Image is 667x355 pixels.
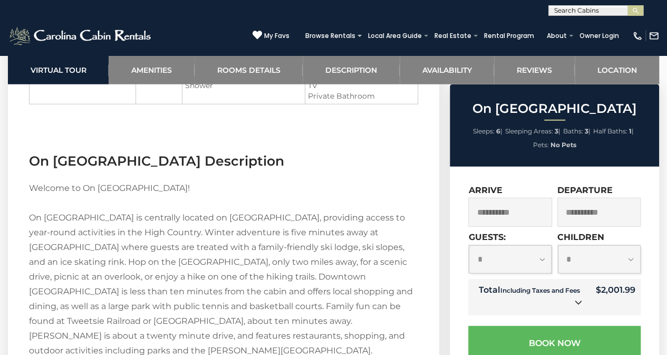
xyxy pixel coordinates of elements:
li: Shower [185,80,302,91]
a: My Favs [253,30,289,41]
li: | [563,124,591,138]
small: Including Taxes and Fees [500,286,580,294]
a: Owner Login [574,28,624,43]
a: Real Estate [429,28,477,43]
a: Location [575,55,659,84]
label: Guests: [468,232,505,242]
a: Local Area Guide [363,28,427,43]
a: Description [303,55,399,84]
li: | [505,124,560,138]
label: Arrive [468,185,502,195]
li: Private Bathroom [308,91,415,101]
td: Queen Bedroom [30,67,136,104]
a: Browse Rentals [300,28,361,43]
strong: No Pets [550,141,576,149]
a: Availability [400,55,494,84]
a: Rooms Details [195,55,303,84]
span: Half Baths: [593,127,627,135]
span: My Favs [264,31,289,41]
strong: 1 [629,127,632,135]
a: Reviews [494,55,574,84]
a: Virtual Tour [8,55,109,84]
label: Children [557,232,604,242]
h3: On [GEOGRAPHIC_DATA] Description [29,152,418,170]
strong: 3 [555,127,558,135]
a: About [542,28,572,43]
li: | [593,124,634,138]
strong: 6 [496,127,500,135]
span: Sleeping Areas: [505,127,553,135]
h2: On [GEOGRAPHIC_DATA] [452,102,656,116]
td: Total [468,279,591,315]
span: Sleeps: [473,127,495,135]
span: Welcome to On [GEOGRAPHIC_DATA]! [29,183,190,193]
img: mail-regular-white.png [649,31,659,41]
strong: 3 [585,127,588,135]
li: TV [308,80,415,91]
label: Departure [557,185,613,195]
span: Baths: [563,127,583,135]
span: Pets: [533,141,549,149]
img: phone-regular-white.png [632,31,643,41]
img: White-1-2.png [8,25,154,46]
td: $2,001.99 [591,279,641,315]
li: | [473,124,502,138]
a: Rental Program [479,28,539,43]
a: Amenities [109,55,194,84]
